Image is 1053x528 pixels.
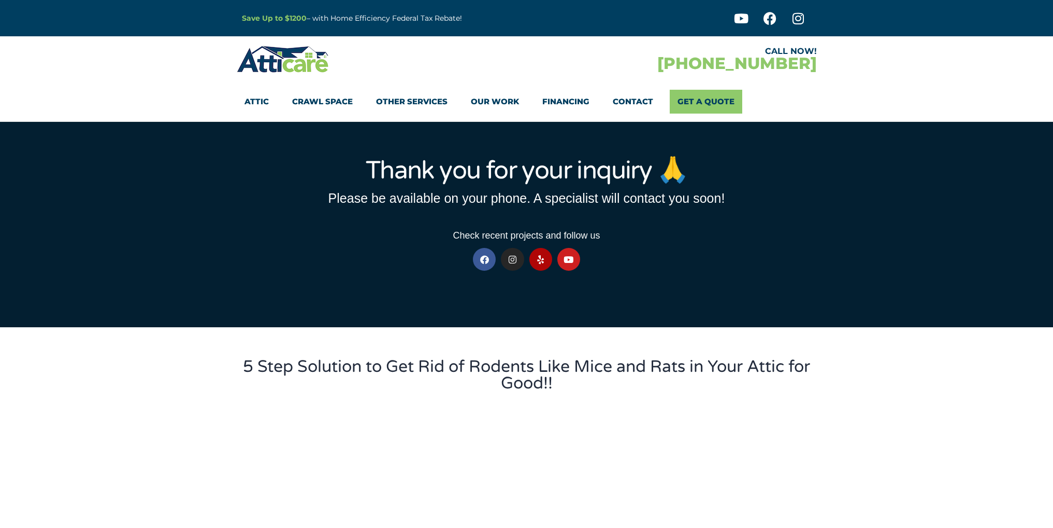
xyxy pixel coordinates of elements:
div: CALL NOW! [527,47,817,55]
a: Our Work [471,90,519,114]
nav: Menu [244,90,809,114]
p: – with Home Efficiency Federal Tax Rebate! [242,12,578,24]
h1: Thank you for your inquiry 🙏 [242,158,812,183]
h3: Please be available on your phone. A specialist will contact you soon! [242,192,812,205]
h3: Check recent projects and follow us [242,231,812,240]
a: Save Up to $1200 [242,13,307,23]
a: Contact [613,90,653,114]
a: Other Services [376,90,448,114]
h3: 5 Step Solution to Get Rid of Rodents Like Mice and Rats in Your Attic for Good!! [242,358,812,392]
a: Attic [244,90,269,114]
a: Crawl Space [292,90,353,114]
a: Financing [542,90,589,114]
a: Get A Quote [670,90,742,114]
